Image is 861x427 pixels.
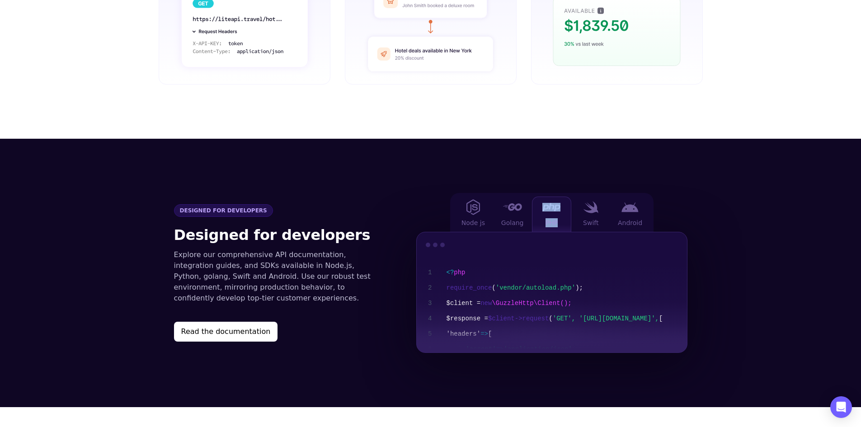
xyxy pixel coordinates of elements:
span: 'application/json', [504,346,576,353]
a: Read the documentation [174,322,380,342]
span: $client = [447,300,481,307]
img: Node js [466,199,480,215]
span: new [480,300,492,307]
span: ( [549,315,552,322]
img: Golang [503,203,522,211]
img: Swift [583,201,598,213]
span: Node js [461,218,485,227]
span: Designed for developers [174,204,273,217]
button: Read the documentation [174,322,278,342]
span: [ [488,330,492,338]
span: Golang [501,218,524,227]
span: <? [447,269,454,276]
span: $response = [447,315,488,322]
span: Android [618,218,642,227]
span: => [480,330,488,338]
span: \GuzzleHttp\Client(); [492,300,571,307]
span: require_once [447,284,492,291]
div: 1 2 3 4 5 6 7 8 9 10 [417,258,439,426]
span: 'GET', '[URL][DOMAIN_NAME]', [553,315,659,322]
span: Swift [583,218,598,227]
h2: Designed for developers [174,224,380,246]
span: php [454,269,465,276]
span: 'headers' [447,330,481,338]
span: 'accept' [466,346,496,353]
span: ); [575,284,583,291]
span: 'vendor/autoload.php' [496,284,575,291]
span: ( [492,284,495,291]
img: PHP [542,203,560,211]
img: Android [621,202,639,212]
span: PHP [546,218,558,227]
p: Explore our comprehensive API documentation, integration guides, and SDKs available in Node.js, P... [174,249,380,304]
div: Open Intercom Messenger [830,396,852,418]
span: => [496,346,504,353]
span: $client->request [488,315,549,322]
span: [ [659,315,663,322]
